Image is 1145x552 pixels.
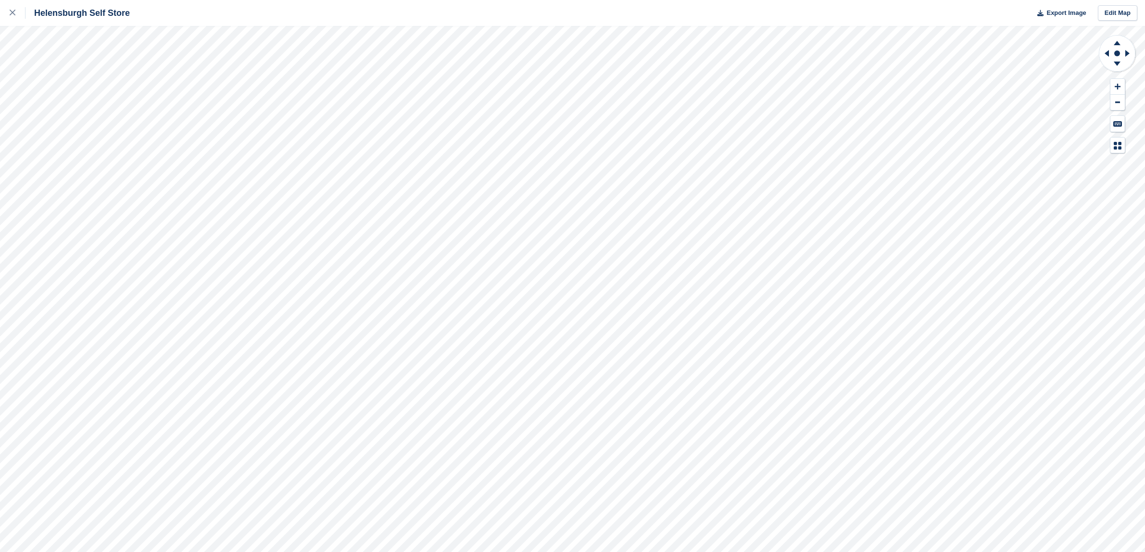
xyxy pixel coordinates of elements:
button: Zoom In [1110,79,1125,95]
button: Keyboard Shortcuts [1110,116,1125,132]
a: Edit Map [1098,5,1137,21]
button: Map Legend [1110,138,1125,153]
button: Export Image [1032,5,1086,21]
button: Zoom Out [1110,95,1125,111]
span: Export Image [1046,8,1086,18]
div: Helensburgh Self Store [25,7,130,19]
